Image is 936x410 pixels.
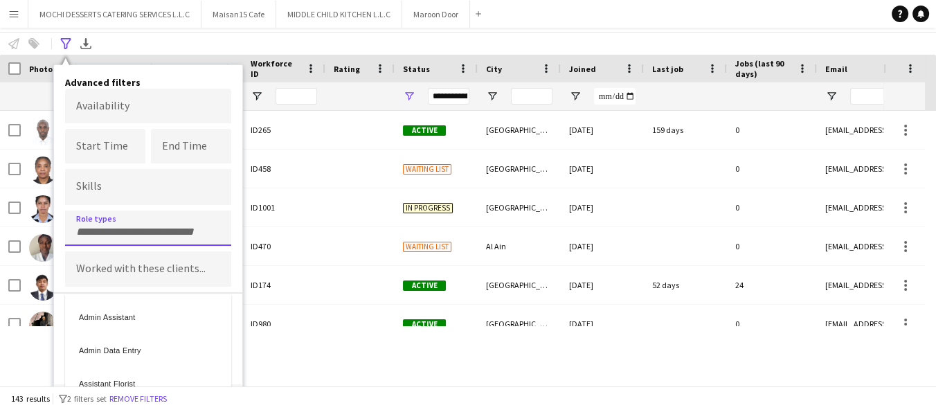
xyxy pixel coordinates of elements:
[65,298,231,332] div: Admin Assistant
[65,332,231,365] div: Admin Data Entry
[201,1,276,28] button: Maisan15 Cafe
[276,1,402,28] button: MIDDLE CHILD KITCHEN L.L.C
[402,1,470,28] button: Maroon Door
[28,1,201,28] button: MOCHI DESSERTS CATERING SERVICES L.L.C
